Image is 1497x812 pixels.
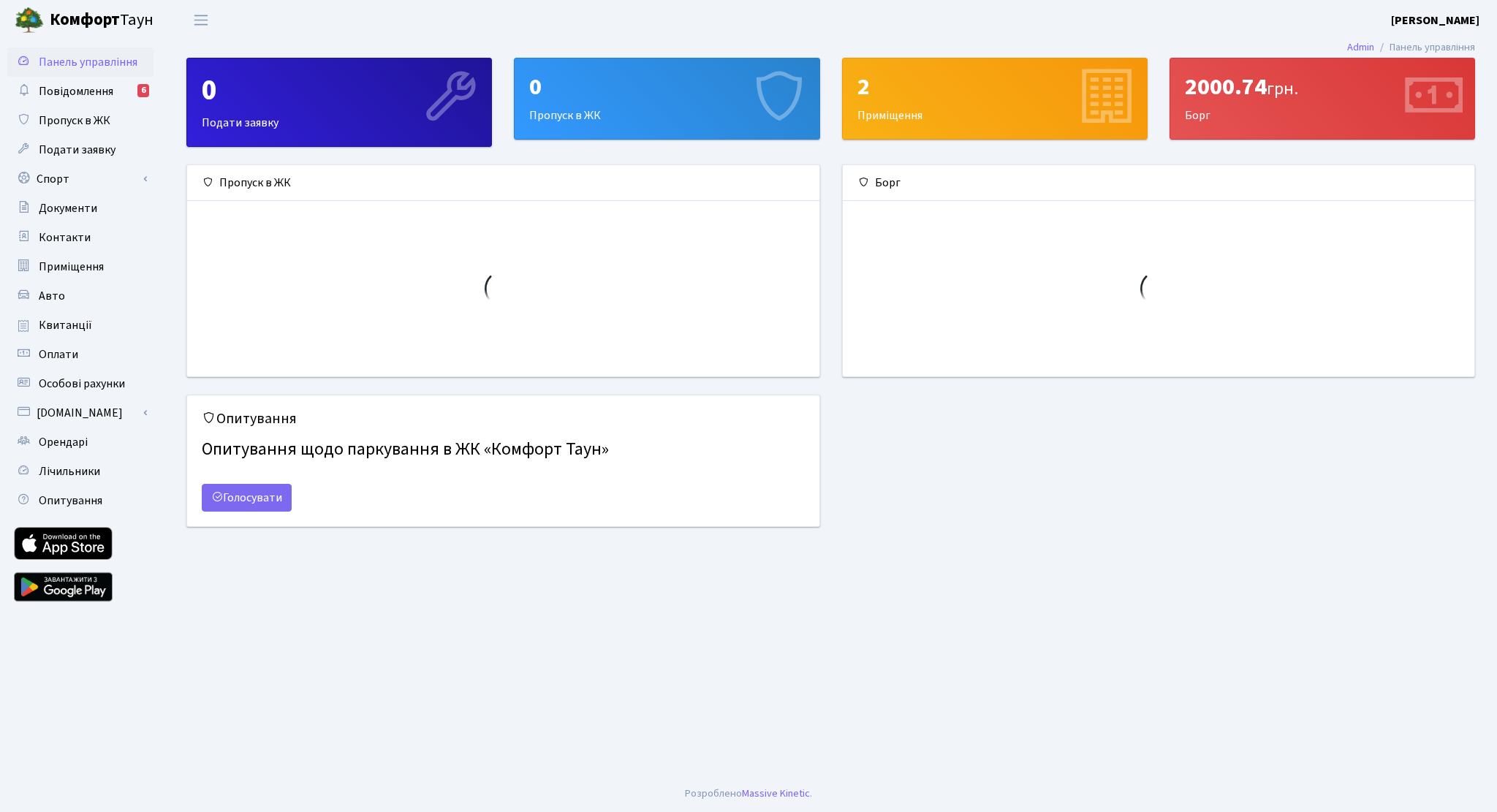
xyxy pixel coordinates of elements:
nav: breadcrumb [1325,32,1497,63]
a: [PERSON_NAME] [1391,12,1479,29]
a: Повідомлення6 [7,77,154,106]
a: Massive Kinetic [742,786,810,801]
div: Подати заявку [187,58,491,146]
a: [DOMAIN_NAME] [7,398,154,428]
b: Комфорт [50,8,120,31]
a: Лічильники [7,457,154,486]
a: Оплати [7,340,154,369]
a: Панель управління [7,48,154,77]
div: 0 [529,73,804,101]
div: 2000.74 [1185,73,1460,101]
button: Переключити навігацію [183,8,219,32]
span: Контакти [39,229,91,246]
a: Квитанції [7,311,154,340]
span: Приміщення [39,259,104,275]
h5: Опитування [202,410,805,428]
span: Оплати [39,346,78,363]
span: Квитанції [39,317,92,333]
li: Панель управління [1374,39,1475,56]
img: logo.png [15,6,44,35]
span: грн. [1267,76,1298,102]
a: Орендарі [7,428,154,457]
a: 0Подати заявку [186,58,492,147]
a: Особові рахунки [7,369,154,398]
span: Повідомлення [39,83,113,99]
span: Документи [39,200,97,216]
div: 2 [857,73,1132,101]
div: . [685,786,812,802]
span: Панель управління [39,54,137,70]
a: Опитування [7,486,154,515]
span: Пропуск в ЖК [39,113,110,129]
span: Опитування [39,493,102,509]
a: Приміщення [7,252,154,281]
div: Борг [1170,58,1474,139]
a: Пропуск в ЖК [7,106,154,135]
div: 0 [202,73,477,108]
a: Розроблено [685,786,742,801]
span: Таун [50,8,154,33]
span: Авто [39,288,65,304]
b: [PERSON_NAME] [1391,12,1479,29]
div: 6 [137,84,149,97]
a: Admin [1347,39,1374,55]
a: 2Приміщення [842,58,1148,140]
a: Документи [7,194,154,223]
a: Подати заявку [7,135,154,164]
a: Голосувати [202,484,292,512]
div: Пропуск в ЖК [187,165,819,201]
span: Лічильники [39,463,100,479]
a: Спорт [7,164,154,194]
div: Приміщення [843,58,1147,139]
div: Борг [843,165,1475,201]
span: Подати заявку [39,142,115,158]
div: Пропуск в ЖК [515,58,819,139]
h4: Опитування щодо паркування в ЖК «Комфорт Таун» [202,433,805,466]
a: 0Пропуск в ЖК [514,58,819,140]
a: Контакти [7,223,154,252]
a: Авто [7,281,154,311]
span: Особові рахунки [39,376,125,392]
span: Орендарі [39,434,88,450]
